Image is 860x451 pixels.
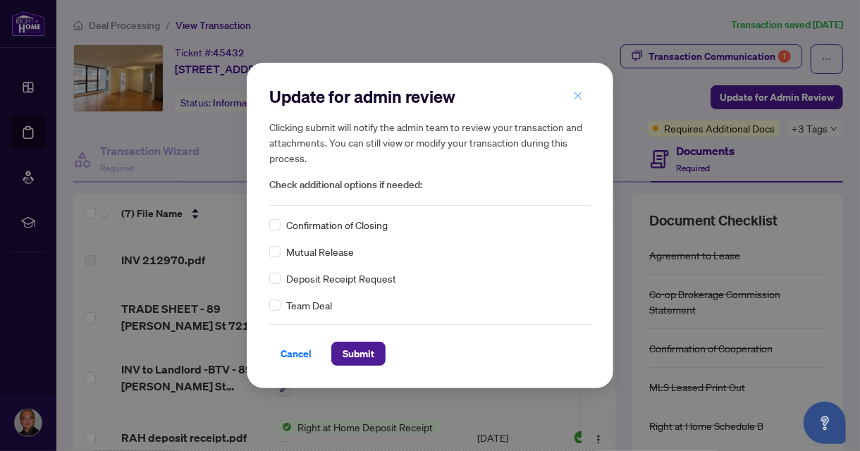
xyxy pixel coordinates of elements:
[286,271,396,286] span: Deposit Receipt Request
[269,342,323,366] button: Cancel
[331,342,386,366] button: Submit
[269,119,591,166] h5: Clicking submit will notify the admin team to review your transaction and attachments. You can st...
[269,177,591,193] span: Check additional options if needed:
[343,342,374,365] span: Submit
[281,342,312,365] span: Cancel
[286,244,354,259] span: Mutual Release
[286,297,332,313] span: Team Deal
[286,217,388,233] span: Confirmation of Closing
[573,91,583,101] span: close
[804,402,846,444] button: Open asap
[269,85,591,108] h2: Update for admin review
